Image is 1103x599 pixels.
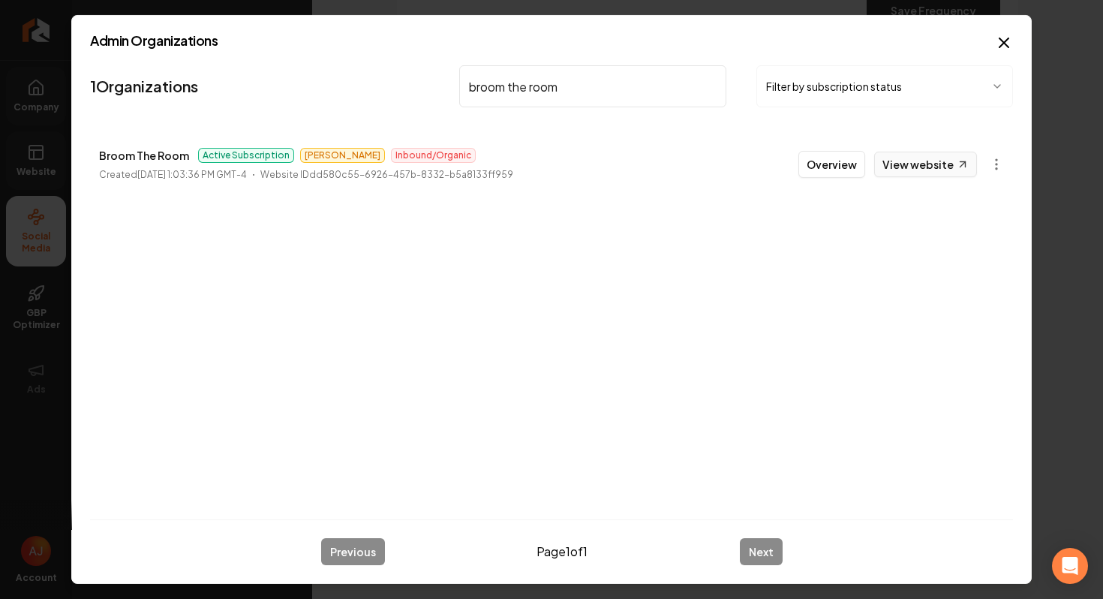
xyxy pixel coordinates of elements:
[260,167,513,182] p: Website ID dd580c55-6926-457b-8332-b5a8133ff959
[137,169,247,180] time: [DATE] 1:03:36 PM GMT-4
[99,167,247,182] p: Created
[90,76,198,97] a: 1Organizations
[99,146,189,164] p: Broom The Room
[300,148,385,163] span: [PERSON_NAME]
[536,543,588,561] span: Page 1 of 1
[798,151,865,178] button: Overview
[459,65,726,107] input: Search by name or ID
[874,152,977,177] a: View website
[90,34,1013,47] h2: Admin Organizations
[391,148,476,163] span: Inbound/Organic
[198,148,294,163] span: Active Subscription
